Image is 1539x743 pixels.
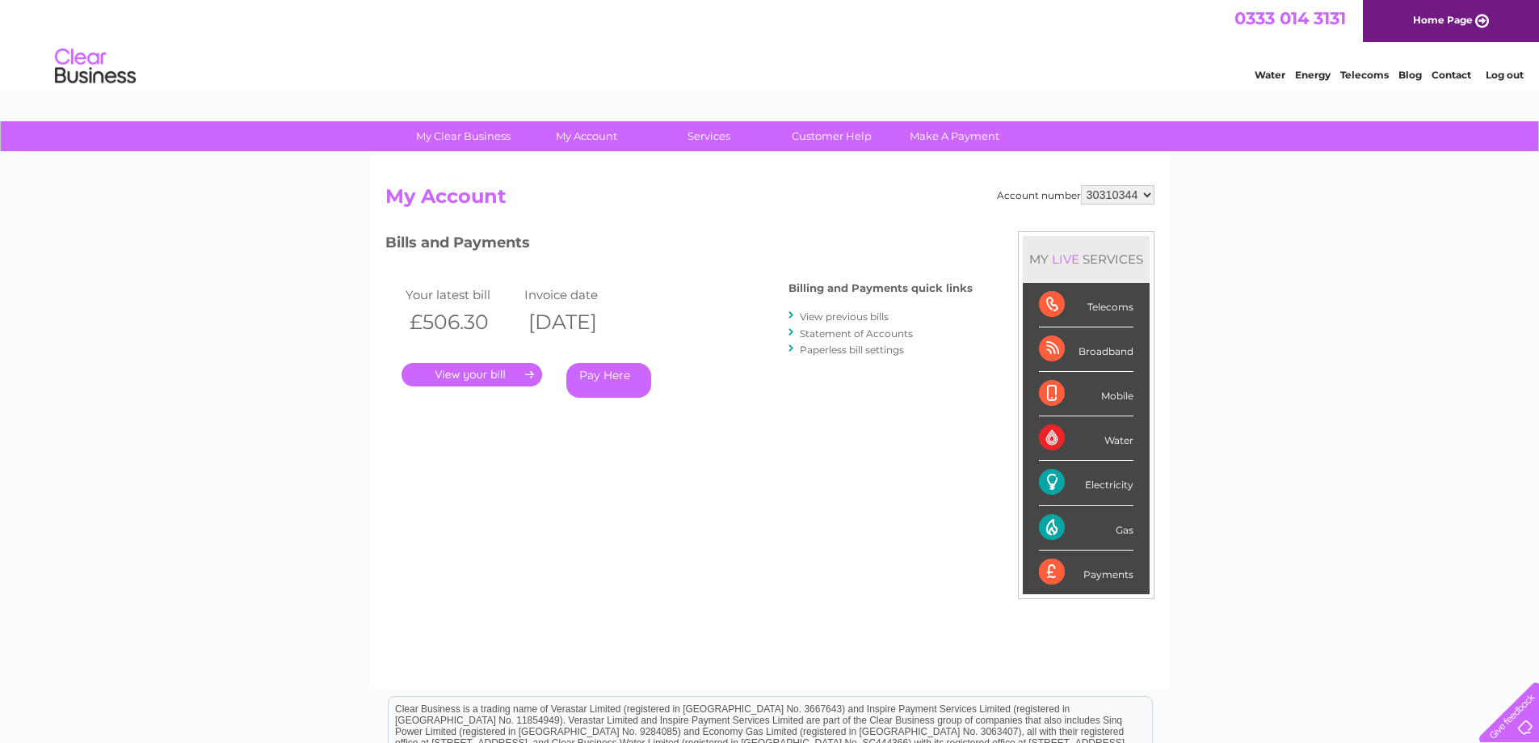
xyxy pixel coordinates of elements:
[1398,69,1422,81] a: Blog
[997,185,1154,205] div: Account number
[1039,551,1133,594] div: Payments
[402,306,521,339] th: £506.30
[1039,461,1133,505] div: Electricity
[402,284,521,306] td: Your latest bill
[1039,416,1133,461] div: Water
[54,42,137,91] img: logo.png
[402,363,542,386] a: .
[1340,69,1389,81] a: Telecoms
[1295,69,1331,81] a: Energy
[1039,327,1133,372] div: Broadband
[1039,506,1133,551] div: Gas
[520,306,640,339] th: [DATE]
[1486,69,1524,81] a: Log out
[1255,69,1285,81] a: Water
[888,121,1021,151] a: Make A Payment
[566,363,651,398] a: Pay Here
[1234,8,1346,28] a: 0333 014 3131
[389,9,1152,78] div: Clear Business is a trading name of Verastar Limited (registered in [GEOGRAPHIC_DATA] No. 3667643...
[385,231,973,260] h3: Bills and Payments
[800,310,889,323] a: View previous bills
[765,121,898,151] a: Customer Help
[1039,283,1133,327] div: Telecoms
[800,327,913,340] a: Statement of Accounts
[1049,251,1083,267] div: LIVE
[1023,236,1150,282] div: MY SERVICES
[385,185,1154,216] h2: My Account
[397,121,530,151] a: My Clear Business
[1432,69,1471,81] a: Contact
[1039,372,1133,416] div: Mobile
[788,282,973,294] h4: Billing and Payments quick links
[800,344,904,356] a: Paperless bill settings
[642,121,776,151] a: Services
[520,284,640,306] td: Invoice date
[519,121,653,151] a: My Account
